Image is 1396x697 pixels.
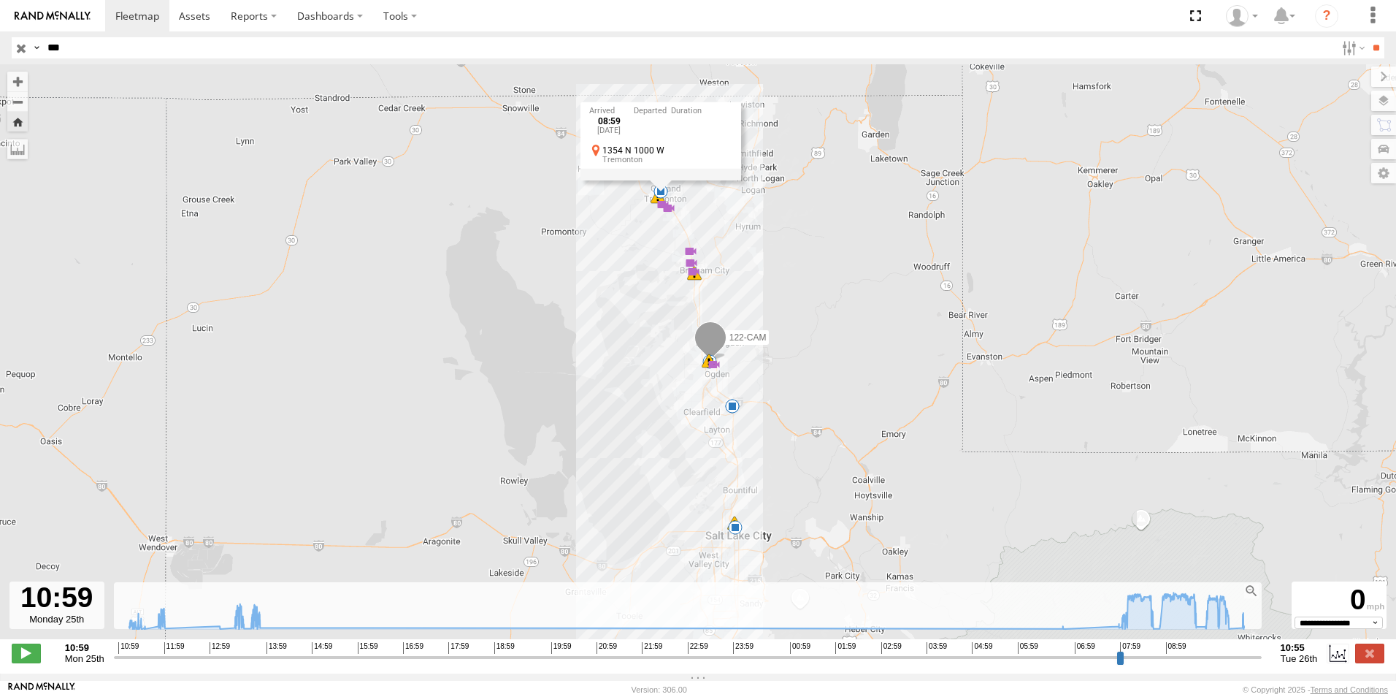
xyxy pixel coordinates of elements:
span: 13:59 [266,642,287,654]
label: Search Filter Options [1336,37,1368,58]
button: Zoom Home [7,112,28,132]
div: 08:59 [589,117,629,126]
span: 05:59 [1018,642,1038,654]
span: 01:59 [835,642,856,654]
button: Zoom in [7,72,28,91]
div: 0 [1294,584,1384,617]
span: 19:59 [551,642,572,654]
span: 04:59 [972,642,992,654]
span: 17:59 [448,642,469,654]
a: Visit our Website [8,682,75,697]
div: Tremonton [602,156,732,164]
div: [DATE] [589,126,629,135]
label: Close [1355,644,1384,663]
i: ? [1315,4,1338,28]
div: 6 [707,357,721,372]
span: 06:59 [1075,642,1095,654]
strong: 10:55 [1281,642,1318,653]
label: Play/Stop [12,644,41,663]
span: 122-CAM [729,333,767,343]
span: 08:59 [1166,642,1186,654]
label: Measure [7,139,28,159]
span: Tue 26th Aug 2025 [1281,653,1318,664]
div: Version: 306.00 [632,685,687,694]
span: 07:59 [1120,642,1140,654]
strong: 10:59 [65,642,104,653]
label: Disable Chart [1327,644,1349,663]
span: 11:59 [164,642,185,654]
div: © Copyright 2025 - [1243,685,1388,694]
img: rand-logo.svg [15,11,91,21]
div: 1354 N 1000 W [602,146,732,156]
button: Zoom out [7,91,28,112]
span: 16:59 [403,642,423,654]
span: 03:59 [927,642,947,654]
span: 15:59 [358,642,378,654]
span: 22:59 [688,642,708,654]
span: 20:59 [597,642,617,654]
span: 00:59 [790,642,810,654]
span: 23:59 [733,642,753,654]
a: Terms and Conditions [1311,685,1388,694]
span: 14:59 [312,642,332,654]
span: 12:59 [210,642,230,654]
div: Keith Washburn [1221,5,1263,27]
label: Search Query [31,37,42,58]
span: 10:59 [118,642,139,654]
span: 21:59 [642,642,662,654]
div: 18 [702,354,716,368]
span: 02:59 [881,642,902,654]
span: 18:59 [494,642,515,654]
label: Map Settings [1371,163,1396,183]
span: Mon 25th Aug 2025 [65,653,104,664]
